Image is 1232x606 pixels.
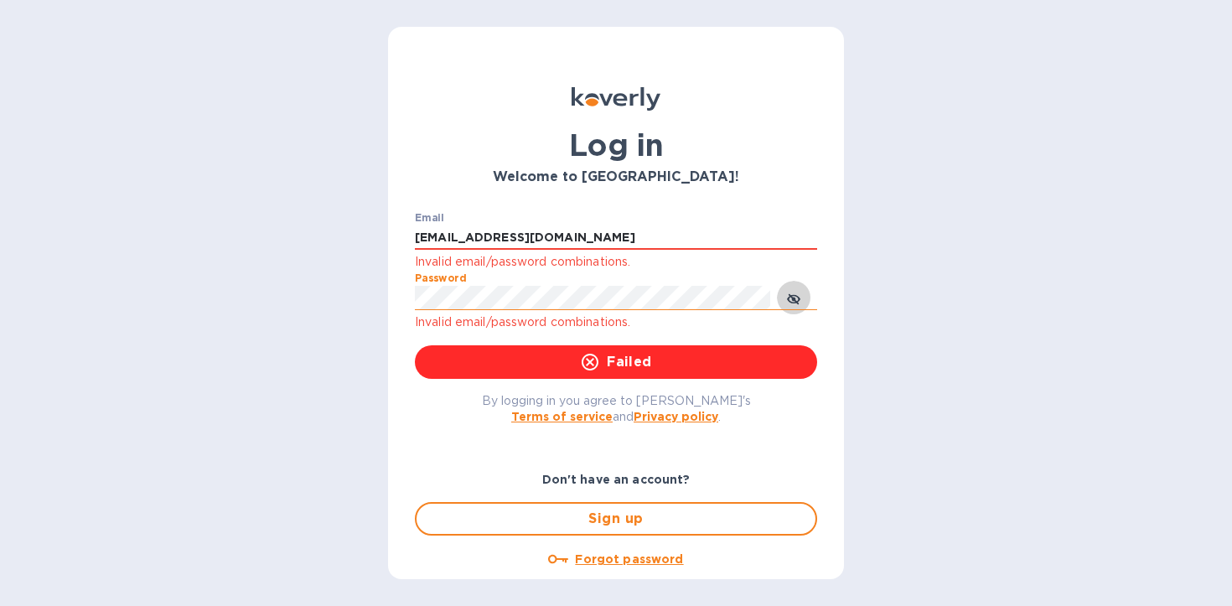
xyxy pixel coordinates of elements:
span: Sign up [430,509,802,529]
p: Invalid email/password combinations. [415,313,817,332]
a: Privacy policy [634,410,718,423]
img: Koverly [572,87,660,111]
label: Password [415,273,466,283]
a: Terms of service [511,410,613,423]
h1: Log in [415,127,817,163]
span: Failed [428,352,804,372]
span: By logging in you agree to [PERSON_NAME]'s and . [482,394,751,423]
button: Failed [415,345,817,379]
b: Don't have an account? [542,473,691,486]
u: Forgot password [575,552,683,566]
button: toggle password visibility [777,281,810,314]
p: Invalid email/password combinations. [415,252,817,272]
h3: Welcome to [GEOGRAPHIC_DATA]! [415,169,817,185]
label: Email [415,213,444,223]
input: Enter email address [415,225,817,251]
button: Sign up [415,502,817,536]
